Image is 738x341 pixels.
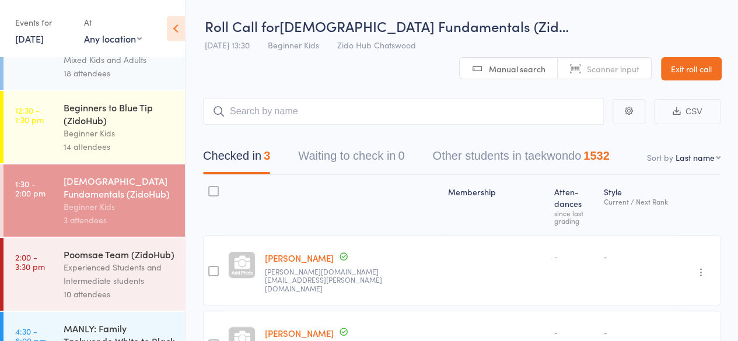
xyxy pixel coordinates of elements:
[64,101,175,126] div: Beginners to Blue Tip (ZidoHub)
[604,251,673,261] div: -
[64,200,175,213] div: Beginner Kids
[647,152,673,163] label: Sort by
[64,66,175,80] div: 18 attendees
[265,252,334,264] a: [PERSON_NAME]
[64,261,175,287] div: Experienced Students and Intermediate students
[279,16,569,36] span: [DEMOGRAPHIC_DATA] Fundamentals (Zid…
[4,238,185,311] a: 2:00 -3:30 pmPoomsae Team (ZidoHub)Experienced Students and Intermediate students10 attendees
[203,98,604,125] input: Search by name
[64,53,175,66] div: Mixed Kids and Adults
[337,39,416,51] span: Zido Hub Chatswood
[15,32,44,45] a: [DATE]
[64,140,175,153] div: 14 attendees
[64,213,175,227] div: 3 attendees
[583,149,610,162] div: 1532
[398,149,404,162] div: 0
[205,39,250,51] span: [DATE] 13:30
[432,143,609,174] button: Other students in taekwondo1532
[550,180,599,230] div: Atten­dances
[84,32,142,45] div: Any location
[554,326,594,336] div: -
[554,209,594,224] div: since last grading
[15,13,72,32] div: Events for
[4,91,185,163] a: 12:30 -1:30 pmBeginners to Blue Tip (ZidoHub)Beginner Kids14 attendees
[587,63,639,75] span: Scanner input
[64,287,175,301] div: 10 attendees
[604,326,673,336] div: -
[489,63,545,75] span: Manual search
[203,143,270,174] button: Checked in3
[443,180,550,230] div: Membership
[298,143,404,174] button: Waiting to check in0
[15,106,44,124] time: 12:30 - 1:30 pm
[64,174,175,200] div: [DEMOGRAPHIC_DATA] Fundamentals (ZidoHub)
[654,99,720,124] button: CSV
[604,198,673,205] div: Current / Next Rank
[599,180,678,230] div: Style
[64,248,175,261] div: Poomsae Team (ZidoHub)
[661,57,722,80] a: Exit roll call
[15,252,45,271] time: 2:00 - 3:30 pm
[205,16,279,36] span: Roll Call for
[15,179,46,198] time: 1:30 - 2:00 pm
[4,164,185,237] a: 1:30 -2:00 pm[DEMOGRAPHIC_DATA] Fundamentals (ZidoHub)Beginner Kids3 attendees
[554,251,594,261] div: -
[265,327,334,339] a: [PERSON_NAME]
[84,13,142,32] div: At
[64,126,175,140] div: Beginner Kids
[268,39,319,51] span: Beginner Kids
[265,268,439,293] small: carol.x.li@gmail.com
[676,152,715,163] div: Last name
[264,149,270,162] div: 3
